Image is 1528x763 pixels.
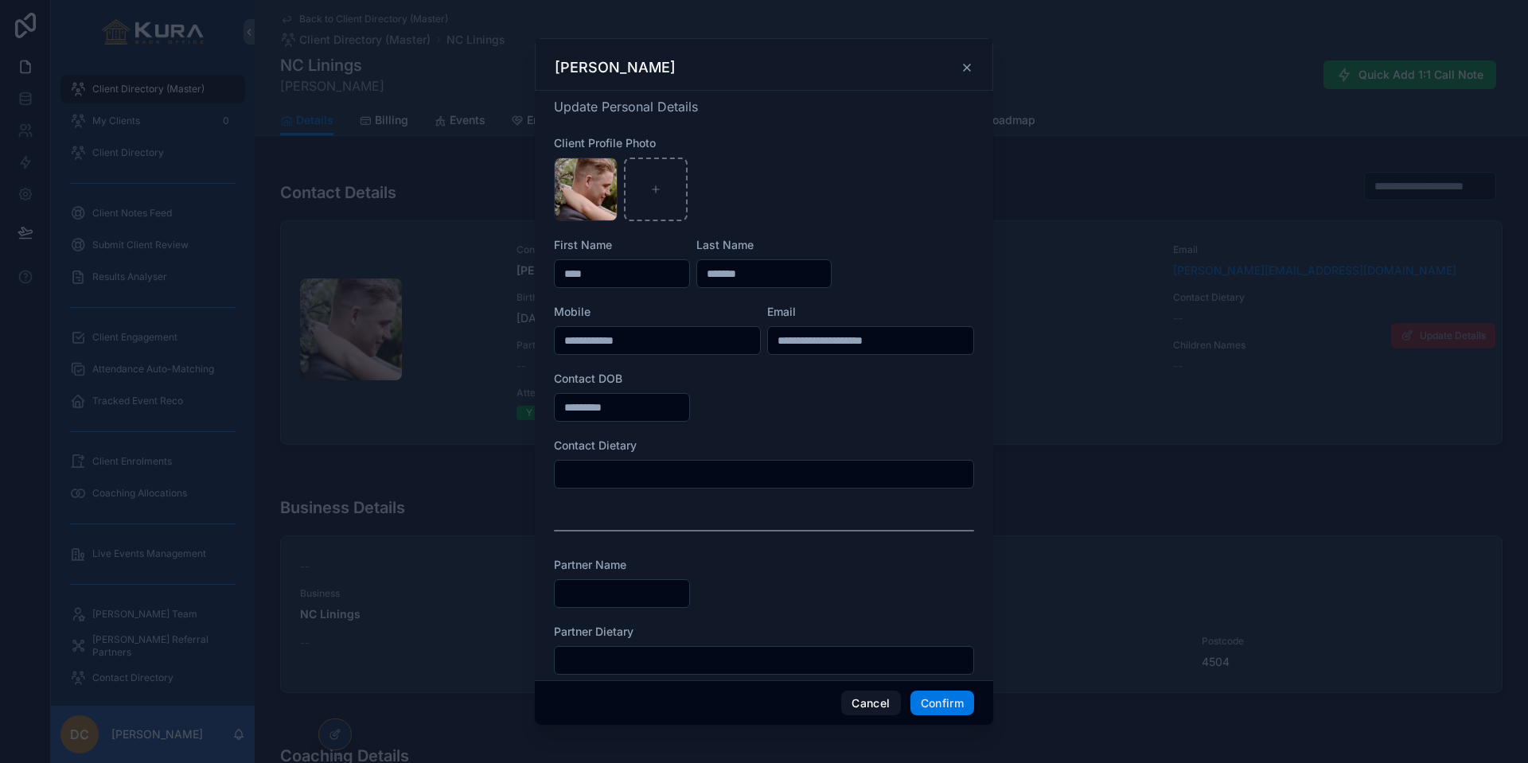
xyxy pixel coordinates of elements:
[910,691,974,716] button: Confirm
[554,136,656,150] span: Client Profile Photo
[554,372,622,385] span: Contact DOB
[696,238,754,251] span: Last Name
[841,691,900,716] button: Cancel
[555,58,676,77] h3: [PERSON_NAME]
[554,558,626,571] span: Partner Name
[554,438,637,452] span: Contact Dietary
[767,305,796,318] span: Email
[554,97,974,116] h4: Update Personal Details
[554,625,633,638] span: Partner Dietary
[554,305,591,318] span: Mobile
[554,238,612,251] span: First Name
